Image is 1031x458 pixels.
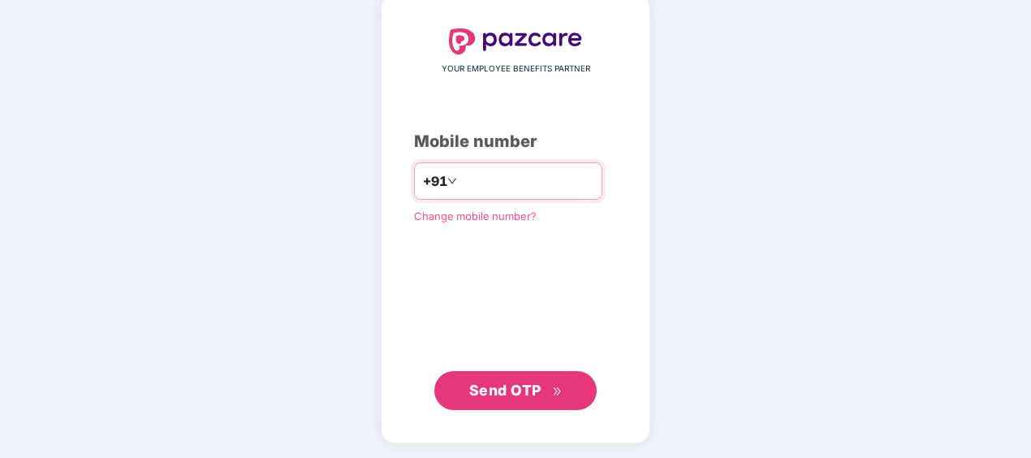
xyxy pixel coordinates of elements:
[447,176,457,186] span: down
[449,28,582,54] img: logo
[552,387,563,397] span: double-right
[469,382,541,399] span: Send OTP
[434,371,597,410] button: Send OTPdouble-right
[414,210,537,223] a: Change mobile number?
[423,171,447,192] span: +91
[442,63,590,76] span: YOUR EMPLOYEE BENEFITS PARTNER
[414,129,617,154] div: Mobile number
